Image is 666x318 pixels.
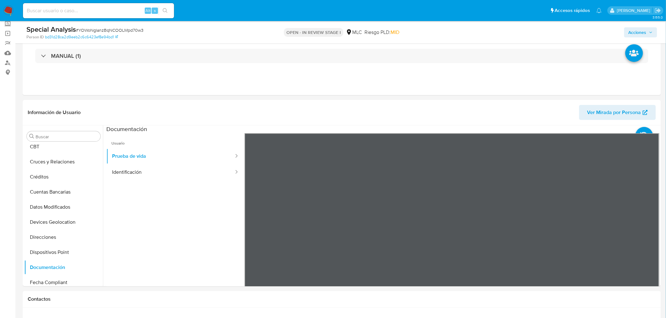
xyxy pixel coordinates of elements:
b: Special Analysis [26,24,76,34]
span: # YOWoNgIanzBqNCOOLMpd70w3 [76,27,144,33]
h1: Información de Usuario [28,109,81,116]
button: Direcciones [24,230,103,245]
span: 3.155.0 [652,15,663,20]
button: search-icon [159,6,172,15]
span: Alt [145,8,150,14]
button: Cuentas Bancarias [24,184,103,200]
button: Dispositivos Point [24,245,103,260]
span: s [154,8,156,14]
span: MID [391,29,399,36]
a: Notificaciones [596,8,602,13]
button: Buscar [29,134,34,139]
button: Ver Mirada por Persona [579,105,656,120]
input: Buscar [36,134,98,140]
div: MANUAL (1) [35,49,648,63]
span: Riesgo PLD: [364,29,399,36]
button: Créditos [24,169,103,184]
button: Acciones [624,27,657,37]
span: Ver Mirada por Persona [587,105,641,120]
b: Person ID [26,34,44,40]
p: OPEN - IN REVIEW STAGE I [284,28,343,37]
button: Datos Modificados [24,200,103,215]
span: Accesos rápidos [555,7,590,14]
div: MLC [346,29,362,36]
a: bd31d28ca2d9eeb2c6c6423ef8e94bd1 [45,34,118,40]
button: Devices Geolocation [24,215,103,230]
button: Cruces y Relaciones [24,154,103,169]
p: aline.magdaleno@mercadolibre.com [617,8,652,14]
button: Fecha Compliant [24,275,103,290]
span: Acciones [629,27,646,37]
button: Documentación [24,260,103,275]
button: CBT [24,139,103,154]
a: Salir [655,7,661,14]
input: Buscar usuario o caso... [23,7,174,15]
h3: MANUAL (1) [51,52,81,59]
h1: Contactos [28,296,656,302]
